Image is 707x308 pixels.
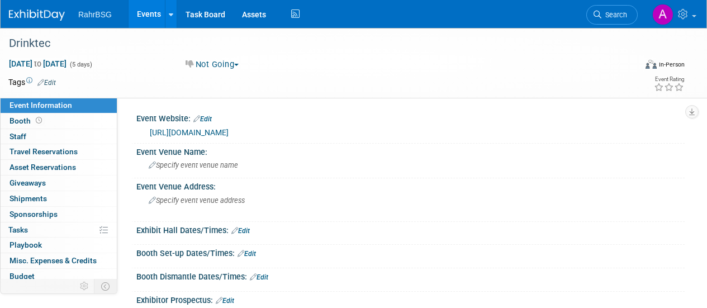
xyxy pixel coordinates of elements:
a: Booth [1,113,117,129]
div: Event Rating [654,77,684,82]
div: Booth Set-up Dates/Times: [136,245,685,259]
span: Asset Reservations [10,163,76,172]
span: to [32,59,43,68]
a: Edit [216,297,234,305]
td: Personalize Event Tab Strip [75,279,94,293]
span: Booth not reserved yet [34,116,44,125]
img: ExhibitDay [9,10,65,21]
span: Shipments [10,194,47,203]
span: [DATE] [DATE] [8,59,67,69]
span: Sponsorships [10,210,58,219]
div: Event Venue Name: [136,144,685,158]
a: [URL][DOMAIN_NAME] [150,128,229,137]
img: Ashley Grotewold [652,4,673,25]
span: Booth [10,116,44,125]
a: Playbook [1,238,117,253]
a: Misc. Expenses & Credits [1,253,117,268]
a: Giveaways [1,176,117,191]
a: Edit [250,273,268,281]
span: Playbook [10,240,42,249]
div: Exhibit Hall Dates/Times: [136,222,685,236]
span: Misc. Expenses & Credits [10,256,97,265]
td: Toggle Event Tabs [94,279,117,293]
span: Budget [10,272,35,281]
span: Specify event venue address [149,196,245,205]
div: Event Format [586,58,685,75]
a: Staff [1,129,117,144]
span: Travel Reservations [10,147,78,156]
a: Sponsorships [1,207,117,222]
a: Asset Reservations [1,160,117,175]
div: Booth Dismantle Dates/Times: [136,268,685,283]
span: Event Information [10,101,72,110]
span: Tasks [8,225,28,234]
div: Event Venue Address: [136,178,685,192]
a: Shipments [1,191,117,206]
span: Search [601,11,627,19]
a: Edit [37,79,56,87]
a: Travel Reservations [1,144,117,159]
a: Edit [238,250,256,258]
div: Drinktec [5,34,627,54]
button: Not Going [182,59,243,70]
span: RahrBSG [78,10,112,19]
a: Edit [231,227,250,235]
a: Event Information [1,98,117,113]
a: Budget [1,269,117,284]
span: Giveaways [10,178,46,187]
td: Tags [8,77,56,88]
div: Exhibitor Prospectus: [136,292,685,306]
a: Search [586,5,638,25]
a: Tasks [1,222,117,238]
div: In-Person [658,60,685,69]
img: Format-Inperson.png [646,60,657,69]
span: Staff [10,132,26,141]
div: Event Website: [136,110,685,125]
a: Edit [193,115,212,123]
span: Specify event venue name [149,161,238,169]
span: (5 days) [69,61,92,68]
